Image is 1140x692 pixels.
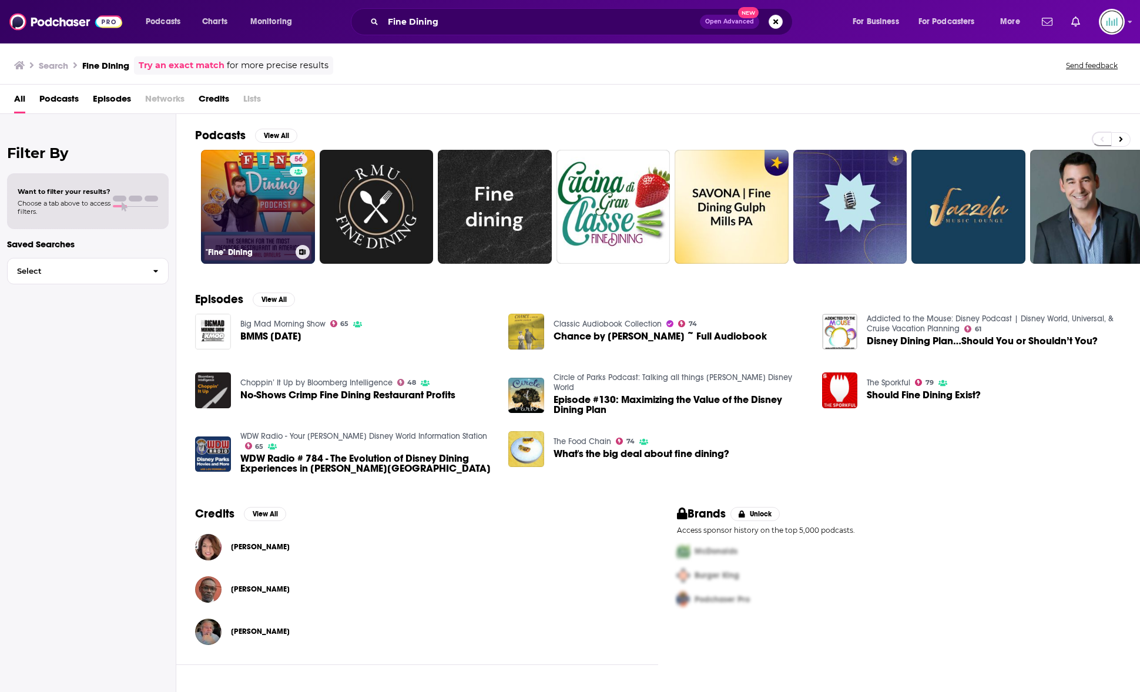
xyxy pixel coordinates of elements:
[199,89,229,113] a: Credits
[240,454,495,473] span: WDW Radio # 784 - The Evolution of Disney Dining Experiences in [PERSON_NAME][GEOGRAPHIC_DATA]
[677,506,726,521] h2: Brands
[240,431,487,441] a: WDW Radio - Your Walt Disney World Information Station
[231,627,290,636] a: Tobie Nidetz
[290,154,307,164] a: 56
[93,89,131,113] a: Episodes
[616,438,635,445] a: 74
[253,293,295,307] button: View All
[240,319,326,329] a: Big Mad Morning Show
[195,576,222,603] img: Pierre Thiam
[508,431,544,467] img: What's the big deal about fine dining?
[689,321,697,327] span: 74
[18,199,110,216] span: Choose a tab above to access filters.
[195,12,234,31] a: Charts
[508,378,544,414] img: Episode #130: Maximizing the Value of the Disney Dining Plan
[867,336,1098,346] span: Disney Dining Plan…Should You or Shouldn’t You?
[195,619,222,645] img: Tobie Nidetz
[242,12,307,31] button: open menu
[867,378,910,388] a: The Sporkful
[145,89,185,113] span: Networks
[18,187,110,196] span: Want to filter your results?
[195,128,297,143] a: PodcastsView All
[672,563,695,587] img: Second Pro Logo
[195,613,639,650] button: Tobie NidetzTobie Nidetz
[554,395,808,415] a: Episode #130: Maximizing the Value of the Disney Dining Plan
[244,507,286,521] button: View All
[867,390,981,400] span: Should Fine Dining Exist?
[918,14,975,30] span: For Podcasters
[139,59,224,72] a: Try an exact match
[911,12,992,31] button: open menu
[330,320,349,327] a: 65
[508,314,544,350] img: Chance by Joseph Conrad ~ Full Audiobook
[926,380,934,385] span: 79
[202,14,227,30] span: Charts
[82,60,129,71] h3: Fine Dining
[195,372,231,408] a: No-Shows Crimp Fine Dining Restaurant Profits
[195,314,231,350] img: BMMS 4-19-24
[554,449,729,459] a: What's the big deal about fine dining?
[992,12,1035,31] button: open menu
[554,331,767,341] a: Chance by Joseph Conrad ~ Full Audiobook
[240,378,393,388] a: Choppin’ It Up by Bloomberg Intelligence
[231,542,290,552] span: [PERSON_NAME]
[231,584,290,594] span: [PERSON_NAME]
[227,59,328,72] span: for more precise results
[626,439,635,444] span: 74
[554,436,611,446] a: The Food Chain
[672,539,695,563] img: First Pro Logo
[554,331,767,341] span: Chance by [PERSON_NAME] ~ Full Audiobook
[294,154,303,166] span: 56
[9,11,122,33] img: Podchaser - Follow, Share and Rate Podcasts
[39,89,79,113] a: Podcasts
[195,534,222,560] a: Laurie Torres
[554,319,662,329] a: Classic Audiobook Collection
[250,14,292,30] span: Monitoring
[39,60,68,71] h3: Search
[678,320,697,327] a: 74
[7,238,169,250] p: Saved Searches
[844,12,914,31] button: open menu
[255,444,263,449] span: 65
[245,442,264,449] a: 65
[7,145,169,162] h2: Filter By
[1037,12,1057,32] a: Show notifications dropdown
[672,587,695,612] img: Third Pro Logo
[822,314,858,350] a: Disney Dining Plan…Should You or Shouldn’t You?
[554,372,792,392] a: Circle of Parks Podcast: Talking all things Walt Disney World
[14,89,25,113] a: All
[7,258,169,284] button: Select
[695,570,739,580] span: Burger King
[383,12,700,31] input: Search podcasts, credits, & more...
[195,128,246,143] h2: Podcasts
[195,436,231,472] img: WDW Radio # 784 - The Evolution of Disney Dining Experiences in Walt Disney World
[195,292,295,307] a: EpisodesView All
[867,314,1114,334] a: Addicted to the Mouse: Disney Podcast | Disney World, Universal, & Cruise Vacation Planning
[240,331,301,341] span: BMMS [DATE]
[340,321,348,327] span: 65
[822,372,858,408] a: Should Fine Dining Exist?
[1000,14,1020,30] span: More
[695,546,737,556] span: McDonalds
[8,267,143,275] span: Select
[240,331,301,341] a: BMMS 4-19-24
[700,15,759,29] button: Open AdvancedNew
[975,327,981,332] span: 61
[195,528,639,566] button: Laurie TorresLaurie Torres
[915,379,934,386] a: 79
[1099,9,1125,35] button: Show profile menu
[738,7,759,18] span: New
[240,390,455,400] span: No-Shows Crimp Fine Dining Restaurant Profits
[195,570,639,608] button: Pierre ThiamPierre Thiam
